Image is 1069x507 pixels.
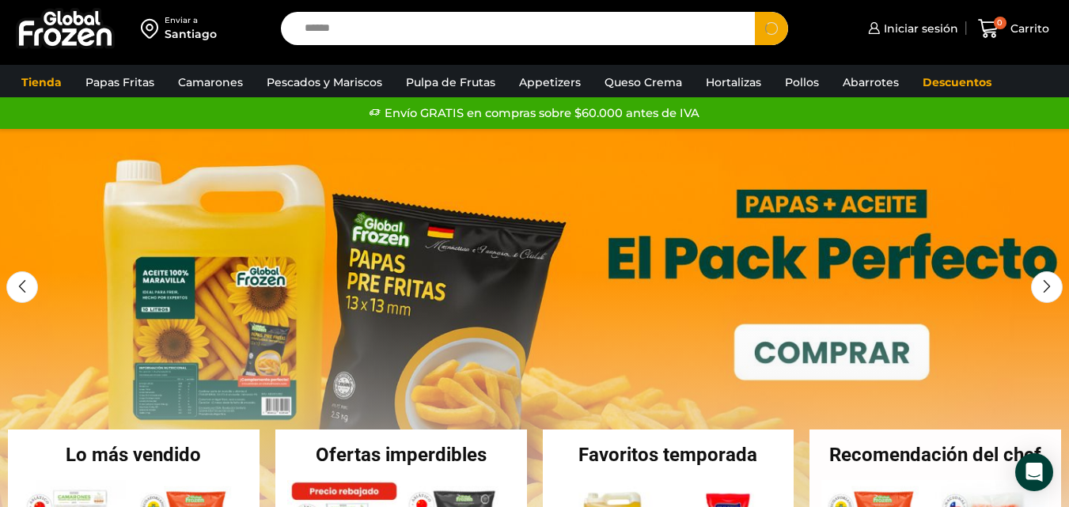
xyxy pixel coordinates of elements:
[259,67,390,97] a: Pescados y Mariscos
[864,13,958,44] a: Iniciar sesión
[13,67,70,97] a: Tienda
[1031,271,1063,303] div: Next slide
[6,271,38,303] div: Previous slide
[543,445,794,464] h2: Favoritos temporada
[755,12,788,45] button: Search button
[398,67,503,97] a: Pulpa de Frutas
[78,67,162,97] a: Papas Fritas
[698,67,769,97] a: Hortalizas
[835,67,907,97] a: Abarrotes
[1006,21,1049,36] span: Carrito
[974,10,1053,47] a: 0 Carrito
[275,445,527,464] h2: Ofertas imperdibles
[1015,453,1053,491] div: Open Intercom Messenger
[141,15,165,42] img: address-field-icon.svg
[777,67,827,97] a: Pollos
[994,17,1006,29] span: 0
[170,67,251,97] a: Camarones
[809,445,1061,464] h2: Recomendación del chef
[915,67,999,97] a: Descuentos
[597,67,690,97] a: Queso Crema
[165,26,217,42] div: Santiago
[880,21,958,36] span: Iniciar sesión
[511,67,589,97] a: Appetizers
[165,15,217,26] div: Enviar a
[8,445,260,464] h2: Lo más vendido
